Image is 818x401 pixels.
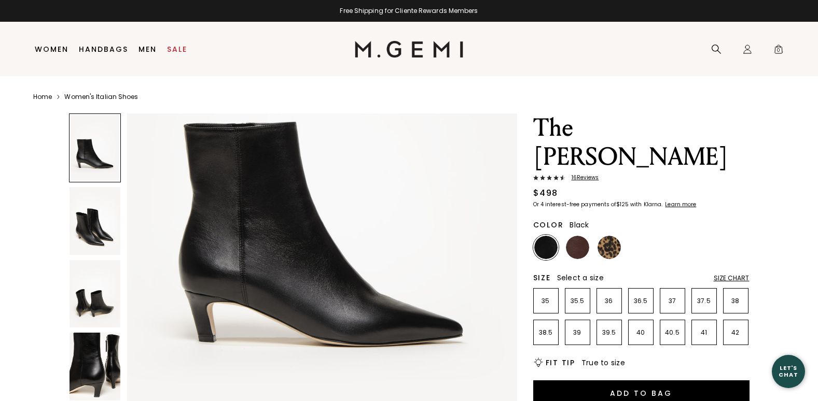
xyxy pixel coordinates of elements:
[534,236,558,259] img: Black
[533,274,551,282] h2: Size
[692,328,716,337] p: 41
[533,175,750,183] a: 16Reviews
[724,297,748,305] p: 38
[565,175,599,181] span: 16 Review s
[692,297,716,305] p: 37.5
[557,273,604,283] span: Select a size
[597,328,621,337] p: 39.5
[35,45,68,53] a: Women
[565,328,590,337] p: 39
[581,357,625,368] span: True to size
[79,45,128,53] a: Handbags
[64,93,138,101] a: Women's Italian Shoes
[598,236,621,259] img: Leopard
[355,41,463,58] img: M.Gemi
[566,236,589,259] img: Chocolate
[629,328,653,337] p: 40
[70,333,120,400] img: The Delfina
[565,297,590,305] p: 35.5
[533,200,616,208] klarna-placement-style-body: Or 4 interest-free payments of
[629,297,653,305] p: 36.5
[533,187,558,199] div: $498
[70,260,120,328] img: The Delfina
[714,274,750,282] div: Size Chart
[664,202,696,208] a: Learn more
[660,328,685,337] p: 40.5
[33,93,52,101] a: Home
[533,113,750,171] h1: The [PERSON_NAME]
[616,200,629,208] klarna-placement-style-amount: $125
[773,46,784,56] span: 0
[630,200,664,208] klarna-placement-style-body: with Klarna
[665,200,696,208] klarna-placement-style-cta: Learn more
[533,221,564,229] h2: Color
[660,297,685,305] p: 37
[772,365,805,378] div: Let's Chat
[534,297,558,305] p: 35
[167,45,187,53] a: Sale
[138,45,157,53] a: Men
[534,328,558,337] p: 38.5
[570,220,589,230] span: Black
[546,359,575,367] h2: Fit Tip
[597,297,621,305] p: 36
[70,187,120,255] img: The Delfina
[724,328,748,337] p: 42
